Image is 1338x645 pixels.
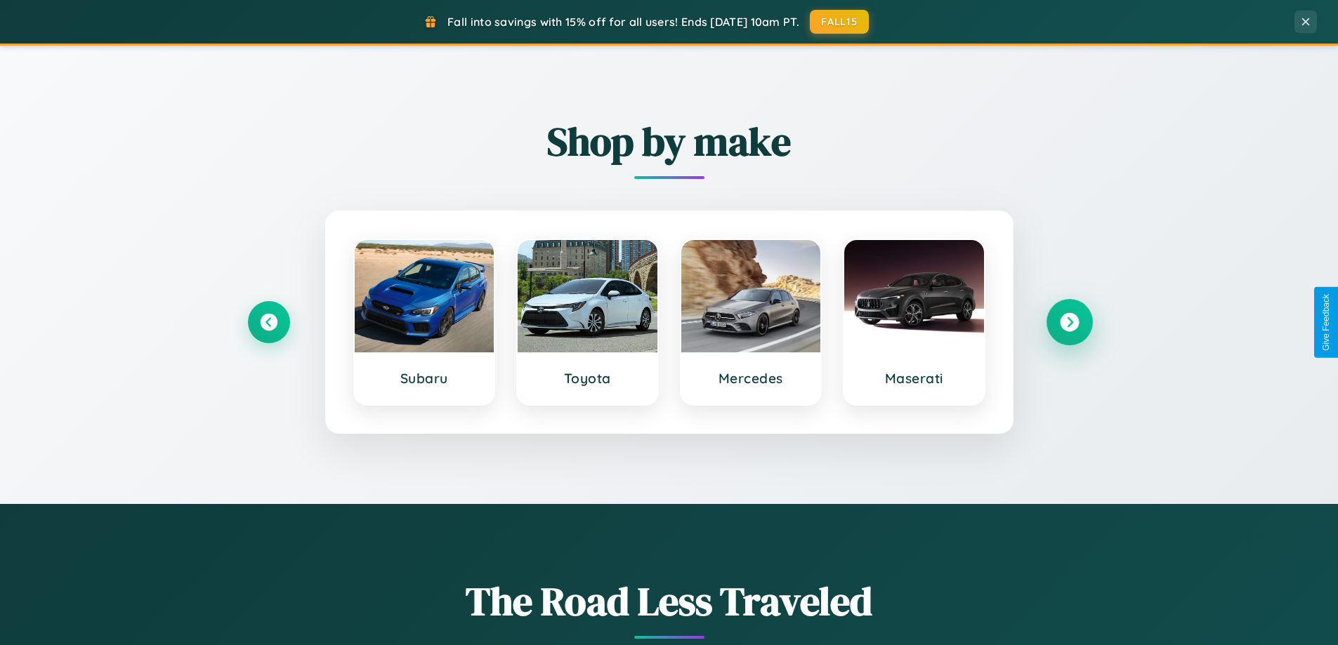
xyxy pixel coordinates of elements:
[810,10,869,34] button: FALL15
[248,574,1091,628] h1: The Road Less Traveled
[858,370,970,387] h3: Maserati
[532,370,643,387] h3: Toyota
[447,15,799,29] span: Fall into savings with 15% off for all users! Ends [DATE] 10am PT.
[695,370,807,387] h3: Mercedes
[248,114,1091,168] h2: Shop by make
[369,370,480,387] h3: Subaru
[1321,294,1331,351] div: Give Feedback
